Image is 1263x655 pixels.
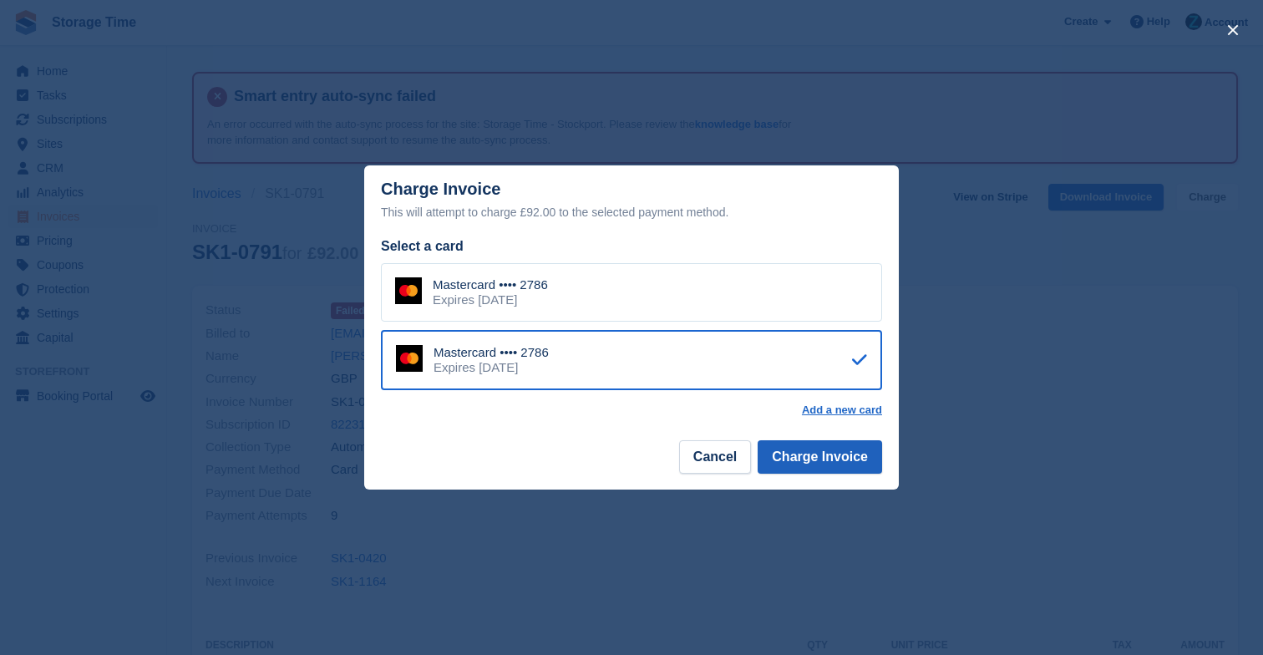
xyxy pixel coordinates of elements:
button: Cancel [679,440,751,474]
img: Mastercard Logo [396,345,423,372]
a: Add a new card [802,404,882,417]
button: close [1220,17,1246,43]
div: Select a card [381,236,882,256]
div: Mastercard •••• 2786 [433,277,548,292]
div: Mastercard •••• 2786 [434,345,549,360]
button: Charge Invoice [758,440,882,474]
div: Expires [DATE] [433,292,548,307]
div: Expires [DATE] [434,360,549,375]
div: This will attempt to charge £92.00 to the selected payment method. [381,202,882,222]
div: Charge Invoice [381,180,882,222]
img: Mastercard Logo [395,277,422,304]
